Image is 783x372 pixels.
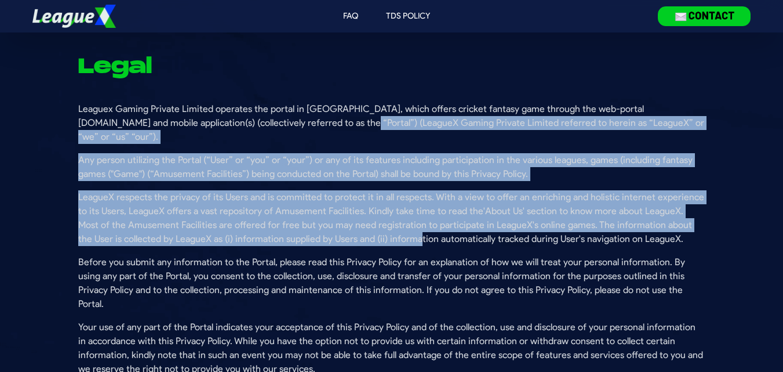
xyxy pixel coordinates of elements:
p: Leaguex Gaming Private Limited operates the portal in [GEOGRAPHIC_DATA], which offers cricket fan... [78,102,705,144]
p: Before you submit any information to the Portal, please read this Privacy Policy for an explanati... [78,255,705,311]
h1: Legal [78,56,152,79]
div: TDS Policy [386,10,430,22]
p: LeagueX respects the privacy of its Users and is committed to protect it in all respects. With a ... [78,190,705,246]
div: FAQ [343,10,358,22]
p: Any person utilizing the Portal (“User” or “you” or “your”) or any of its features including part... [78,153,705,181]
img: download leaguex app [658,6,751,26]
